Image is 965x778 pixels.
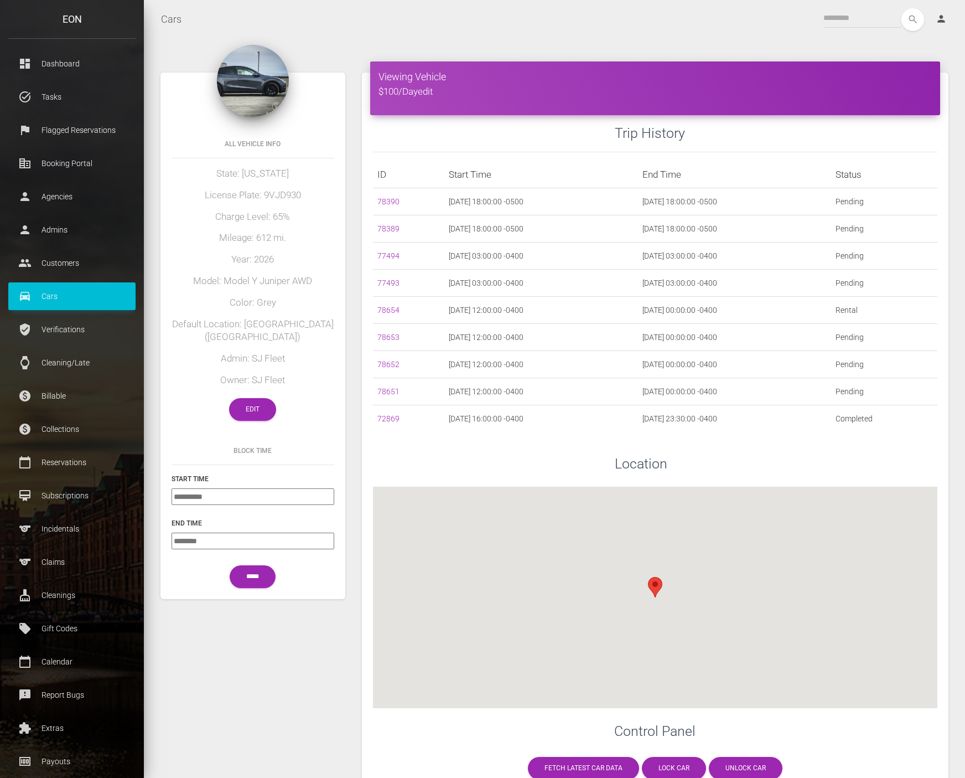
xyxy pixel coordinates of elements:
[172,296,334,310] h5: Color: Grey
[638,297,831,324] td: [DATE] 00:00:00 -0400
[17,255,127,271] p: Customers
[17,620,127,637] p: Gift Codes
[8,714,136,742] a: extension Extras
[8,382,136,410] a: paid Billable
[17,421,127,437] p: Collections
[17,753,127,770] p: Payouts
[444,243,637,270] td: [DATE] 03:00:00 -0400
[638,405,831,432] td: [DATE] 23:30:00 -0400
[638,324,831,351] td: [DATE] 00:00:00 -0400
[8,249,136,277] a: people Customers
[229,398,276,421] a: Edit
[377,333,400,342] a: 78653
[615,454,937,473] h3: Location
[17,720,127,736] p: Extras
[17,554,127,570] p: Claims
[638,188,831,215] td: [DATE] 18:00:00 -0500
[831,243,937,270] td: Pending
[172,210,334,224] h5: Charge Level: 65%
[172,318,334,344] h5: Default Location: [GEOGRAPHIC_DATA] ([GEOGRAPHIC_DATA])
[831,351,937,378] td: Pending
[831,378,937,405] td: Pending
[831,188,937,215] td: Pending
[378,70,932,84] h4: Viewing Vehicle
[172,253,334,266] h5: Year: 2026
[8,648,136,676] a: calendar_today Calendar
[378,85,932,99] h5: $100/Day
[373,161,445,188] th: ID
[17,687,127,703] p: Report Bugs
[901,8,924,31] button: search
[831,297,937,324] td: Rental
[172,231,334,245] h5: Mileage: 612 mi.
[172,139,334,149] h6: All Vehicle Info
[8,83,136,111] a: task_alt Tasks
[444,188,637,215] td: [DATE] 18:00:00 -0500
[377,224,400,233] a: 78389
[444,378,637,405] td: [DATE] 12:00:00 -0400
[17,155,127,172] p: Booking Portal
[172,374,334,387] h5: Owner: SJ Fleet
[8,581,136,609] a: cleaning_services Cleanings
[8,150,136,177] a: corporate_fare Booking Portal
[8,116,136,144] a: flag Flagged Reservations
[8,681,136,709] a: feedback Report Bugs
[927,8,957,30] a: person
[172,275,334,288] h5: Model: Model Y Juniper AWD
[638,215,831,243] td: [DATE] 18:00:00 -0500
[444,351,637,378] td: [DATE] 12:00:00 -0400
[8,349,136,377] a: watch Cleaning/Late
[172,518,334,528] h6: End Time
[172,352,334,365] h5: Admin: SJ Fleet
[377,197,400,206] a: 78390
[172,167,334,181] h5: State: [US_STATE]
[444,161,637,188] th: Start Time
[831,270,937,297] td: Pending
[17,188,127,205] p: Agencies
[17,354,127,371] p: Cleaning/Late
[8,183,136,210] a: person Agencies
[17,521,127,537] p: Incidentals
[17,587,127,604] p: Cleanings
[377,279,400,287] a: 77493
[377,414,400,423] a: 72869
[831,324,937,351] td: Pending
[8,282,136,310] a: drive_eta Cars
[17,122,127,138] p: Flagged Reservations
[831,405,937,432] td: Completed
[8,548,136,576] a: sports Claims
[17,288,127,305] p: Cars
[444,405,637,432] td: [DATE] 16:00:00 -0400
[615,123,937,143] h3: Trip History
[8,515,136,543] a: sports Incidentals
[17,221,127,238] p: Admins
[8,615,136,642] a: local_offer Gift Codes
[377,360,400,369] a: 78652
[377,251,400,260] a: 77494
[17,89,127,105] p: Tasks
[831,161,937,188] th: Status
[936,13,947,24] i: person
[8,748,136,775] a: money Payouts
[638,270,831,297] td: [DATE] 03:00:00 -0400
[444,324,637,351] td: [DATE] 12:00:00 -0400
[8,216,136,244] a: person Admins
[172,189,334,202] h5: License Plate: 9VJD930
[17,653,127,670] p: Calendar
[638,378,831,405] td: [DATE] 00:00:00 -0400
[444,215,637,243] td: [DATE] 18:00:00 -0500
[17,55,127,72] p: Dashboard
[8,482,136,509] a: card_membership Subscriptions
[831,215,937,243] td: Pending
[638,351,831,378] td: [DATE] 00:00:00 -0400
[373,722,938,741] h3: Control Panel
[17,487,127,504] p: Subscriptions
[638,243,831,270] td: [DATE] 03:00:00 -0400
[17,321,127,338] p: Verifications
[444,270,637,297] td: [DATE] 03:00:00 -0400
[17,388,127,404] p: Billable
[8,50,136,78] a: dashboard Dashboard
[161,6,181,33] a: Cars
[172,446,334,456] h6: Block Time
